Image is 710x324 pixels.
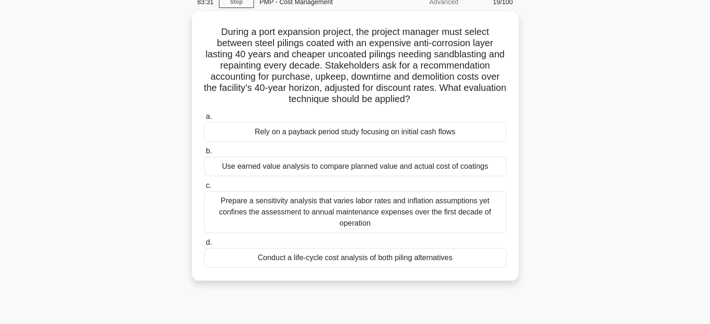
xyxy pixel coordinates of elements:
[204,122,506,142] div: Rely on a payback period study focusing on initial cash flows
[204,248,506,268] div: Conduct a life-cycle cost analysis of both piling alternatives
[206,112,212,120] span: a.
[206,181,211,189] span: c.
[204,157,506,176] div: Use earned value analysis to compare planned value and actual cost of coatings
[206,147,212,155] span: b.
[206,238,212,246] span: d.
[204,191,506,233] div: Prepare a sensitivity analysis that varies labor rates and inflation assumptions yet confines the...
[203,26,507,105] h5: During a port expansion project, the project manager must select between steel pilings coated wit...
